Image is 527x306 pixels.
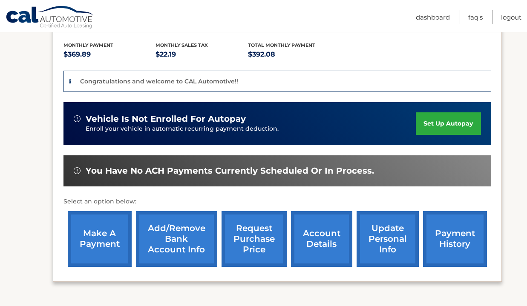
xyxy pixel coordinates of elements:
p: $369.89 [63,49,156,60]
span: You have no ACH payments currently scheduled or in process. [86,166,374,176]
span: vehicle is not enrolled for autopay [86,114,246,124]
a: make a payment [68,211,132,267]
a: account details [291,211,352,267]
p: $392.08 [248,49,340,60]
a: Cal Automotive [6,6,95,30]
span: Monthly sales Tax [156,42,208,48]
a: Add/Remove bank account info [136,211,217,267]
a: update personal info [357,211,419,267]
img: alert-white.svg [74,115,81,122]
a: payment history [423,211,487,267]
p: Congratulations and welcome to CAL Automotive!! [80,77,238,85]
img: alert-white.svg [74,167,81,174]
span: Total Monthly Payment [248,42,315,48]
p: Enroll your vehicle in automatic recurring payment deduction. [86,124,416,134]
a: Dashboard [416,10,450,24]
a: request purchase price [222,211,287,267]
span: Monthly Payment [63,42,113,48]
a: set up autopay [416,112,481,135]
p: Select an option below: [63,197,491,207]
p: $22.19 [156,49,248,60]
a: FAQ's [468,10,483,24]
a: Logout [501,10,521,24]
